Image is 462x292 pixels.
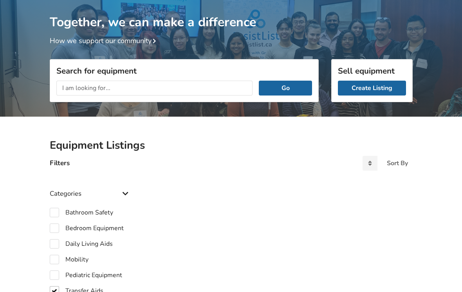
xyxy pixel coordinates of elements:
a: Create Listing [338,81,406,96]
h2: Equipment Listings [50,139,413,152]
a: How we support our community [50,36,159,45]
h3: Search for equipment [56,66,312,76]
div: Sort By [387,160,408,166]
label: Bathroom Safety [50,208,113,217]
input: I am looking for... [56,81,253,96]
label: Bedroom Equipment [50,224,124,233]
label: Daily Living Aids [50,239,113,249]
div: Categories [50,174,131,202]
h4: Filters [50,159,70,168]
button: Go [259,81,312,96]
h3: Sell equipment [338,66,406,76]
label: Pediatric Equipment [50,270,122,280]
label: Mobility [50,255,88,264]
